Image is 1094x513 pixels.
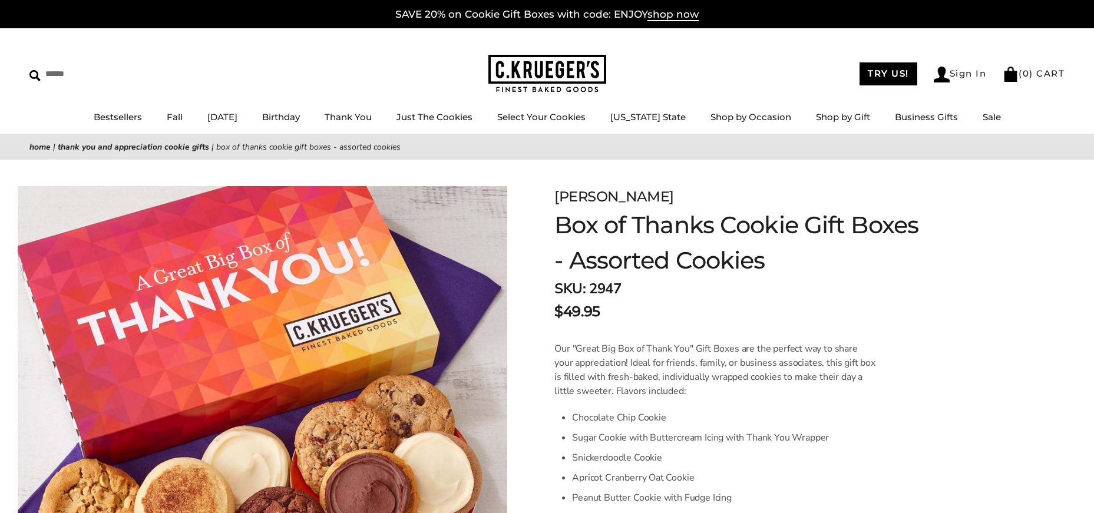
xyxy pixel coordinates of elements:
[29,70,41,81] img: Search
[860,62,917,85] a: TRY US!
[554,279,586,298] strong: SKU:
[572,468,877,488] li: Apricot Cranberry Oat Cookie
[572,428,877,448] li: Sugar Cookie with Buttercream Icing with Thank You Wrapper
[94,111,142,123] a: Bestsellers
[29,65,170,83] input: Search
[262,111,300,123] a: Birthday
[216,141,401,153] span: Box of Thanks Cookie Gift Boxes - Assorted Cookies
[1003,68,1065,79] a: (0) CART
[1003,67,1019,82] img: Bag
[167,111,183,123] a: Fall
[395,8,699,21] a: SAVE 20% on Cookie Gift Boxes with code: ENJOYshop now
[325,111,372,123] a: Thank You
[572,488,877,508] li: Peanut Butter Cookie with Fudge Icing
[554,301,600,322] span: $49.95
[572,408,877,428] li: Chocolate Chip Cookie
[29,141,51,153] a: Home
[53,141,55,153] span: |
[29,140,1065,154] nav: breadcrumbs
[610,111,686,123] a: [US_STATE] State
[554,342,877,398] p: Our "Great Big Box of Thank You" Gift Boxes are the perfect way to share your appreciation! Ideal...
[589,279,621,298] span: 2947
[1023,68,1030,79] span: 0
[895,111,958,123] a: Business Gifts
[497,111,586,123] a: Select Your Cookies
[934,67,950,82] img: Account
[554,186,930,207] div: [PERSON_NAME]
[572,448,877,468] li: Snickerdoodle Cookie
[488,55,606,93] img: C.KRUEGER'S
[396,111,472,123] a: Just The Cookies
[207,111,237,123] a: [DATE]
[58,141,209,153] a: Thank You and Appreciation Cookie Gifts
[934,67,987,82] a: Sign In
[710,111,791,123] a: Shop by Occasion
[647,8,699,21] span: shop now
[983,111,1001,123] a: Sale
[211,141,214,153] span: |
[816,111,870,123] a: Shop by Gift
[554,207,930,278] h1: Box of Thanks Cookie Gift Boxes - Assorted Cookies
